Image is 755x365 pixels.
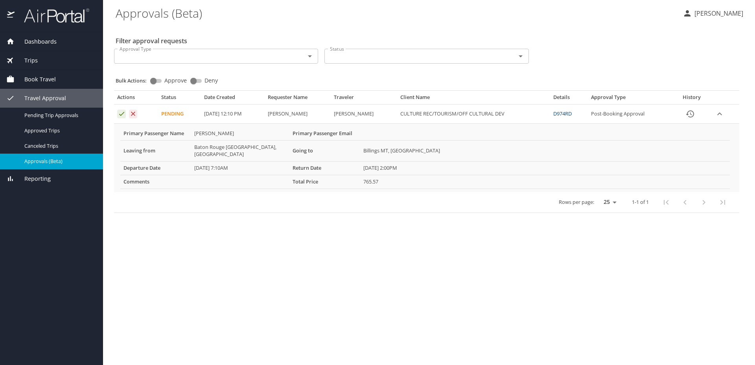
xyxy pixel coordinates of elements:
td: CULTURE REC/TOURISM/OFF CULTURAL DEV [397,105,550,124]
button: [PERSON_NAME] [679,6,746,20]
span: Trips [15,56,38,65]
th: Date Created [201,94,265,104]
p: [PERSON_NAME] [692,9,743,18]
span: Travel Approval [15,94,66,103]
td: [PERSON_NAME] [191,127,289,140]
td: Billings MT, [GEOGRAPHIC_DATA] [360,140,730,161]
button: expand row [714,108,726,120]
td: [DATE] 2:00PM [360,161,730,175]
td: [PERSON_NAME] [331,105,397,124]
th: Actions [114,94,158,104]
th: Status [158,94,201,104]
a: D974RD [553,110,572,117]
td: Baton Rouge [GEOGRAPHIC_DATA], [GEOGRAPHIC_DATA] [191,140,289,161]
th: Primary Passenger Name [120,127,191,140]
h1: Approvals (Beta) [116,1,676,25]
button: History [681,105,700,123]
th: Approval Type [588,94,673,104]
img: airportal-logo.png [15,8,89,23]
button: Approve request [117,110,126,118]
td: Pending [158,105,201,124]
span: Approvals (Beta) [24,158,94,165]
td: [DATE] 7:10AM [191,161,289,175]
td: 765.57 [360,175,730,189]
th: Return Date [289,161,360,175]
td: [PERSON_NAME] [265,105,331,124]
span: Deny [204,78,218,83]
p: 1-1 of 1 [632,200,649,205]
button: Open [304,51,315,62]
span: Pending Trip Approvals [24,112,94,119]
th: Requester Name [265,94,331,104]
table: More info for approvals [120,127,730,189]
td: [DATE] 12:10 PM [201,105,265,124]
button: Deny request [129,110,138,118]
th: Leaving from [120,140,191,161]
span: Dashboards [15,37,57,46]
td: Post-Booking Approval [588,105,673,124]
th: Details [550,94,588,104]
th: Departure Date [120,161,191,175]
th: Comments [120,175,191,189]
th: Client Name [397,94,550,104]
span: Book Travel [15,75,56,84]
h2: Filter approval requests [116,35,187,47]
select: rows per page [597,196,619,208]
th: History [672,94,711,104]
span: Reporting [15,174,51,183]
p: Bulk Actions: [116,77,153,84]
button: Open [515,51,526,62]
th: Traveler [331,94,397,104]
th: Total Price [289,175,360,189]
th: Primary Passenger Email [289,127,360,140]
span: Approved Trips [24,127,94,134]
th: Going to [289,140,360,161]
table: Approval table [114,94,739,213]
img: icon-airportal.png [7,8,15,23]
p: Rows per page: [559,200,594,205]
span: Canceled Trips [24,142,94,150]
span: Approve [164,78,187,83]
